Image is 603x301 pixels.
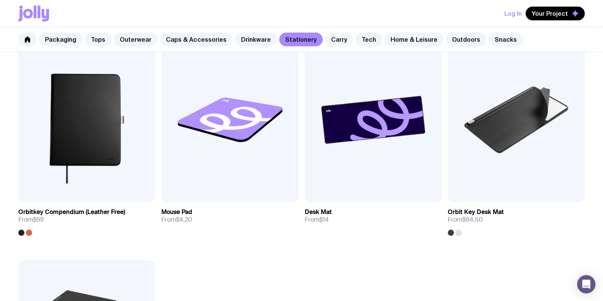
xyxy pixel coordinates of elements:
h3: Orbitkey Compendium (Leather Free) [18,208,125,216]
a: Carry [325,32,353,46]
span: From [305,216,329,224]
div: Open Intercom Messenger [577,275,595,293]
h3: Desk Mat [305,208,332,216]
a: Orbitkey Compendium (Leather Free)From$99 [18,202,155,236]
a: Outerwear [114,32,158,46]
span: $99 [33,216,44,224]
span: $4.20 [176,216,192,224]
a: Drinkware [235,32,277,46]
a: Stationery [279,32,323,46]
span: Your Project [532,10,568,17]
span: From [18,216,44,224]
a: Tech [355,32,382,46]
span: From [161,216,192,224]
a: Orbit Key Desk MatFrom$94.50 [448,202,585,236]
a: Outdoors [446,32,486,46]
span: $14 [319,216,329,224]
button: Your Project [526,6,585,20]
button: Log In [504,6,522,20]
h3: Mouse Pad [161,208,192,216]
span: From [448,216,483,224]
a: Snacks [489,32,523,46]
span: $94.50 [462,216,483,224]
a: Packaging [39,32,82,46]
a: Tops [85,32,111,46]
a: Caps & Accessories [160,32,233,46]
a: Home & Leisure [384,32,444,46]
a: Desk MatFrom$14 [305,202,442,230]
h3: Orbit Key Desk Mat [448,208,504,216]
a: Mouse PadFrom$4.20 [161,202,298,230]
